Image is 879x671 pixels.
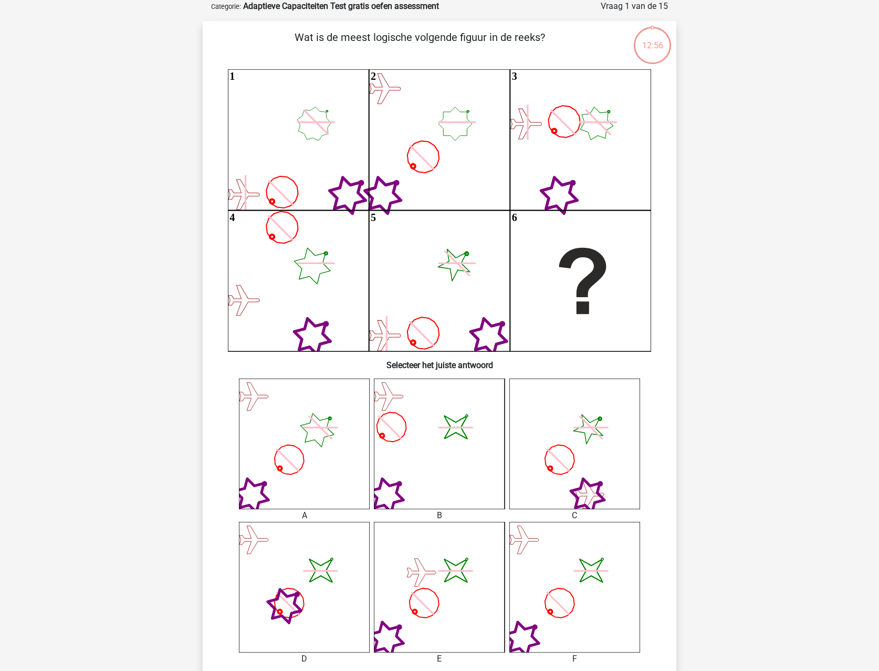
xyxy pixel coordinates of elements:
[219,352,660,370] h6: Selecteer het juiste antwoord
[231,509,378,522] div: A
[366,653,512,665] div: E
[211,3,241,11] small: Categorie:
[501,653,648,665] div: F
[243,1,439,11] strong: Adaptieve Capaciteiten Test gratis oefen assessment
[371,212,376,223] text: 5
[219,29,620,61] p: Wat is de meest logische volgende figuur in de reeks?
[229,212,235,223] text: 4
[371,70,376,82] text: 2
[501,509,648,522] div: C
[231,653,378,665] div: D
[633,26,672,52] div: 12:56
[512,70,517,82] text: 3
[512,212,517,223] text: 6
[229,70,235,82] text: 1
[366,509,512,522] div: B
